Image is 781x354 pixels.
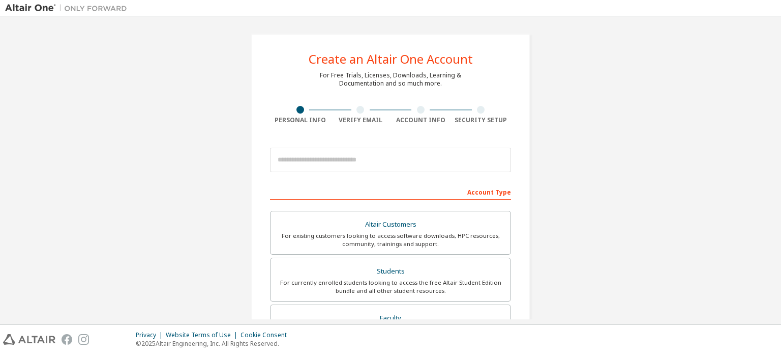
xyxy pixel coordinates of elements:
div: Account Info [390,116,451,124]
img: facebook.svg [62,334,72,345]
div: Personal Info [270,116,331,124]
div: Website Terms of Use [166,331,241,339]
div: Account Type [270,183,511,200]
div: For Free Trials, Licenses, Downloads, Learning & Documentation and so much more. [320,71,461,88]
img: instagram.svg [78,334,89,345]
div: For currently enrolled students looking to access the free Altair Student Edition bundle and all ... [277,279,504,295]
div: Create an Altair One Account [309,53,473,65]
img: altair_logo.svg [3,334,55,345]
div: Security Setup [451,116,512,124]
p: © 2025 Altair Engineering, Inc. All Rights Reserved. [136,339,293,348]
div: Altair Customers [277,217,504,232]
img: Altair One [5,3,132,13]
div: Students [277,264,504,279]
div: For existing customers looking to access software downloads, HPC resources, community, trainings ... [277,232,504,248]
div: Verify Email [331,116,391,124]
div: Privacy [136,331,166,339]
div: Faculty [277,311,504,325]
div: Cookie Consent [241,331,293,339]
